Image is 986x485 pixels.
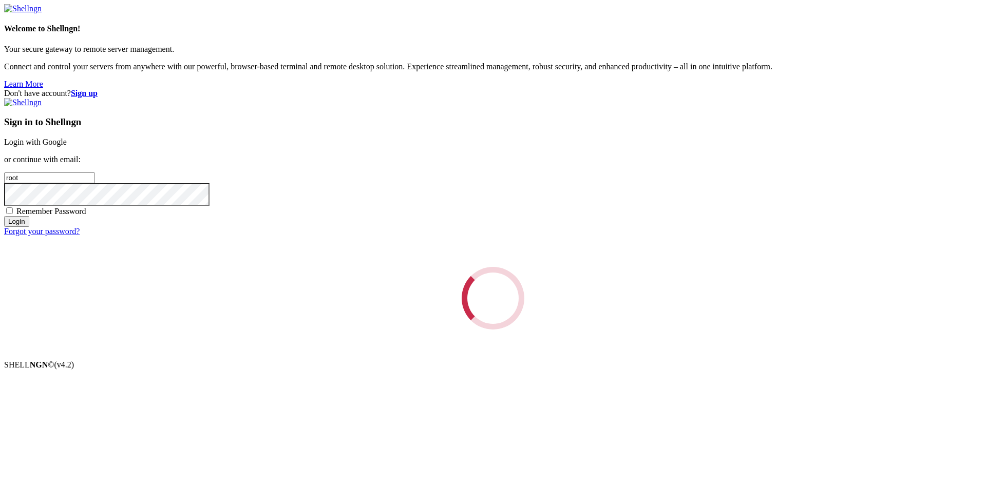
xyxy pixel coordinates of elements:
[4,360,74,369] span: SHELL ©
[16,207,86,216] span: Remember Password
[4,4,42,13] img: Shellngn
[4,45,982,54] p: Your secure gateway to remote server management.
[4,62,982,71] p: Connect and control your servers from anywhere with our powerful, browser-based terminal and remo...
[4,172,95,183] input: Email address
[4,24,982,33] h4: Welcome to Shellngn!
[71,89,98,98] a: Sign up
[4,80,43,88] a: Learn More
[4,89,982,98] div: Don't have account?
[4,216,29,227] input: Login
[6,207,13,214] input: Remember Password
[4,155,982,164] p: or continue with email:
[54,360,74,369] span: 4.2.0
[4,117,982,128] h3: Sign in to Shellngn
[4,98,42,107] img: Shellngn
[452,258,534,339] div: Loading...
[30,360,48,369] b: NGN
[4,227,80,236] a: Forgot your password?
[4,138,67,146] a: Login with Google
